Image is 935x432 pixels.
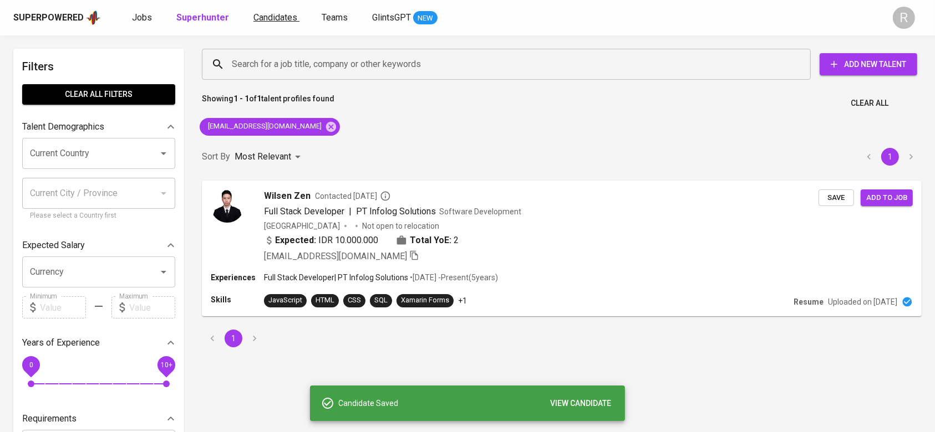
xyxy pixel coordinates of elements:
[225,330,242,347] button: page 1
[29,361,33,369] span: 0
[380,191,391,202] svg: By Batam recruiter
[22,239,85,252] p: Expected Salary
[339,393,616,414] div: Candidate Saved
[202,93,334,114] p: Showing of talent profiles found
[211,272,264,283] p: Experiences
[372,11,438,25] a: GlintsGPT NEW
[22,234,175,256] div: Expected Salary
[22,336,100,349] p: Years of Experience
[893,7,915,29] div: R
[22,412,77,425] p: Requirements
[794,296,824,307] p: Resume
[861,189,913,207] button: Add to job
[322,12,348,23] span: Teams
[316,295,334,306] div: HTML
[824,192,848,204] span: Save
[819,189,854,207] button: Save
[235,147,304,167] div: Most Relevant
[30,210,167,222] p: Please select a Country first
[439,207,521,216] span: Software Development
[413,13,438,24] span: NEW
[86,9,101,26] img: app logo
[401,295,449,306] div: Xamarin Forms
[200,121,328,132] span: [EMAIL_ADDRESS][DOMAIN_NAME]
[13,9,101,26] a: Superpoweredapp logo
[551,397,612,410] span: VIEW CANDIDATE
[235,150,291,163] p: Most Relevant
[348,295,361,306] div: CSS
[820,53,917,75] button: Add New Talent
[211,189,244,223] img: f3bea14e46b06982018bd627c985ca42.jpg
[349,205,352,218] span: |
[362,220,439,232] p: Not open to relocation
[356,206,436,217] span: PT Infolog Solutions
[22,408,175,430] div: Requirements
[264,251,407,261] span: [EMAIL_ADDRESS][DOMAIN_NAME]
[315,191,391,202] span: Contacted [DATE]
[257,94,261,103] b: 1
[22,116,175,138] div: Talent Demographics
[156,146,171,161] button: Open
[176,11,231,25] a: Superhunter
[132,11,154,25] a: Jobs
[40,296,86,318] input: Value
[454,234,459,247] span: 2
[160,361,172,369] span: 10+
[202,150,230,163] p: Sort By
[202,330,265,347] nav: pagination navigation
[866,192,907,204] span: Add to job
[22,120,104,133] p: Talent Demographics
[156,264,171,280] button: Open
[322,11,350,25] a: Teams
[829,58,908,71] span: Add New Talent
[22,84,175,105] button: Clear All filters
[264,220,340,232] div: [GEOGRAPHIC_DATA]
[253,11,299,25] a: Candidates
[268,295,302,306] div: JavaScript
[264,272,408,283] p: Full Stack Developer | PT Infolog Solutions
[253,12,297,23] span: Candidates
[828,296,897,307] p: Uploaded on [DATE]
[264,206,344,217] span: Full Stack Developer
[264,234,378,247] div: IDR 10.000.000
[22,58,175,75] h6: Filters
[275,234,316,247] b: Expected:
[211,294,264,305] p: Skills
[881,148,899,166] button: page 1
[846,93,893,114] button: Clear All
[31,88,166,101] span: Clear All filters
[202,181,922,316] a: Wilsen ZenContacted [DATE]Full Stack Developer|PT Infolog SolutionsSoftware Development[GEOGRAPHI...
[410,234,451,247] b: Total YoE:
[132,12,152,23] span: Jobs
[408,272,498,283] p: • [DATE] - Present ( 5 years )
[176,12,229,23] b: Superhunter
[129,296,175,318] input: Value
[264,189,311,203] span: Wilsen Zen
[546,393,616,414] button: VIEW CANDIDATE
[458,295,467,306] p: +1
[22,332,175,354] div: Years of Experience
[233,94,249,103] b: 1 - 1
[200,118,340,136] div: [EMAIL_ADDRESS][DOMAIN_NAME]
[13,12,84,24] div: Superpowered
[851,96,888,110] span: Clear All
[858,148,922,166] nav: pagination navigation
[374,295,388,306] div: SQL
[372,12,411,23] span: GlintsGPT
